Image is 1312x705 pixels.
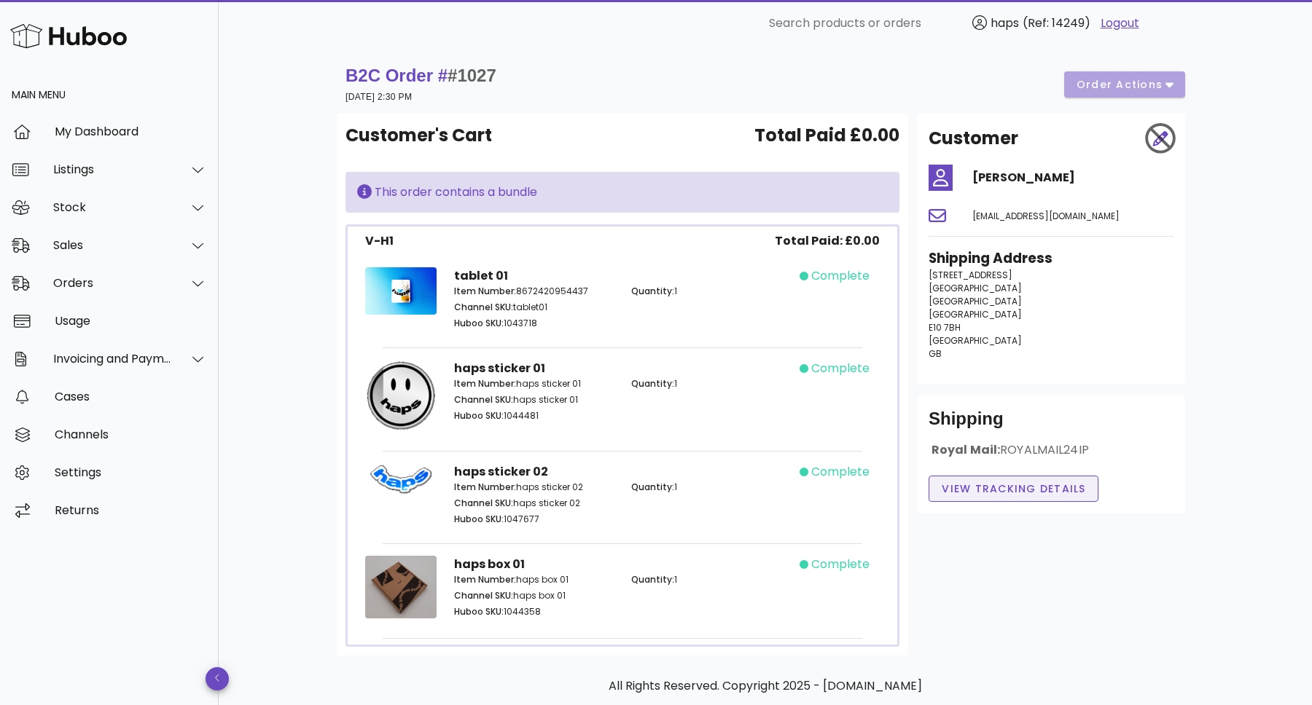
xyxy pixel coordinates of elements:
div: Shipping [929,407,1174,442]
div: Channels [55,428,207,441]
span: Channel SKU: [454,497,513,509]
span: Channel SKU: [454,589,513,602]
span: haps [991,15,1019,31]
span: Total Paid: £0.00 [775,232,880,250]
div: Returns [55,503,207,517]
span: Customer's Cart [345,122,492,149]
div: Cases [55,390,207,403]
span: Huboo SKU: [454,317,504,329]
span: View Tracking details [941,481,1086,497]
p: haps box 01 [454,573,614,586]
div: Royal Mail: [929,442,1174,470]
h4: [PERSON_NAME] [972,169,1174,186]
p: 1044358 [454,605,614,618]
p: haps sticker 02 [454,481,614,494]
span: complete [811,360,870,377]
span: Huboo SKU: [454,513,504,525]
span: Quantity: [631,573,674,586]
span: ROYALMAIL24IP [1000,441,1089,458]
span: Quantity: [631,285,674,297]
span: (Ref: 14249) [1023,15,1090,31]
span: Huboo SKU: [454,409,504,422]
strong: haps sticker 02 [454,463,548,480]
p: 1047677 [454,513,614,526]
p: 1043718 [454,317,614,330]
div: Usage [55,314,207,328]
span: Item Number: [454,573,516,586]
img: Product Image [365,360,437,431]
div: Invoicing and Payments [53,352,172,366]
p: haps sticker 01 [454,377,614,390]
h2: Customer [929,125,1018,151]
p: tablet01 [454,301,614,314]
span: E10 7BH [929,321,961,334]
div: Stock [53,200,172,214]
strong: haps sticker 01 [454,360,545,377]
span: Item Number: [454,481,516,493]
p: 1 [631,285,791,298]
p: 1044481 [454,409,614,422]
span: [STREET_ADDRESS] [929,269,1012,281]
img: Product Image [365,556,437,619]
span: Channel SKU: [454,301,513,313]
h3: Shipping Address [929,248,1174,269]
div: This order contains a bundle [357,184,888,201]
a: Logout [1101,15,1139,32]
img: Huboo Logo [10,20,127,52]
button: View Tracking details [929,476,1098,502]
p: 1 [631,481,791,494]
p: 1 [631,377,791,390]
img: Product Image [365,463,437,495]
span: [GEOGRAPHIC_DATA] [929,334,1022,347]
strong: haps box 01 [454,556,525,572]
span: GB [929,347,942,360]
p: haps sticker 02 [454,497,614,510]
span: Item Number: [454,285,516,297]
p: 1 [631,573,791,586]
span: Total Paid £0.00 [754,122,899,149]
span: [GEOGRAPHIC_DATA] [929,308,1022,320]
strong: tablet 01 [454,267,508,284]
div: V-H1 [365,232,394,250]
div: Sales [53,238,172,252]
span: Quantity: [631,377,674,390]
span: #1027 [448,66,496,85]
strong: B2C Order # [345,66,496,85]
span: [GEOGRAPHIC_DATA] [929,282,1022,294]
span: complete [811,556,870,573]
span: Channel SKU: [454,393,513,406]
div: Listings [53,162,172,176]
span: Item Number: [454,377,516,390]
p: 8672420954437 [454,285,614,298]
div: Orders [53,276,172,290]
span: Quantity: [631,481,674,493]
p: haps sticker 01 [454,393,614,406]
span: [EMAIL_ADDRESS][DOMAIN_NAME] [972,210,1120,222]
small: [DATE] 2:30 PM [345,92,412,102]
div: Settings [55,465,207,479]
span: Huboo SKU: [454,605,504,618]
span: [GEOGRAPHIC_DATA] [929,295,1022,307]
img: Product Image [365,267,437,315]
span: complete [811,267,870,285]
p: haps box 01 [454,589,614,602]
p: All Rights Reserved. Copyright 2025 - [DOMAIN_NAME] [348,677,1182,695]
span: complete [811,463,870,481]
div: My Dashboard [55,125,207,138]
